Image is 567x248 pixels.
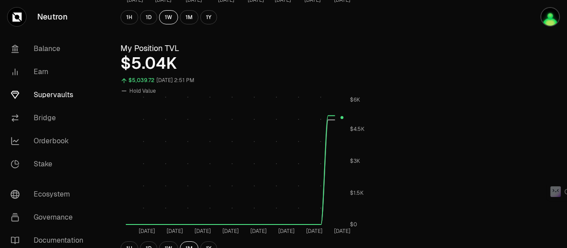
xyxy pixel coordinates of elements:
a: Balance [4,37,96,60]
a: Orderbook [4,130,96,153]
a: Stake [4,153,96,176]
div: $5,039.72 [128,75,155,86]
tspan: [DATE] [306,228,322,235]
div: [DATE] 2:51 PM [156,75,194,86]
button: 1M [180,10,198,24]
a: Ecosystem [4,183,96,206]
tspan: [DATE] [139,228,155,235]
tspan: [DATE] [194,228,211,235]
button: 1H [120,10,138,24]
tspan: $0 [350,221,357,228]
a: Supervaults [4,83,96,106]
a: Governance [4,206,96,229]
h3: My Position TVL [120,42,369,55]
tspan: $4.5K [350,126,365,133]
tspan: [DATE] [222,228,239,235]
tspan: [DATE] [250,228,267,235]
a: Earn [4,60,96,83]
a: Bridge [4,106,96,130]
button: 1W [159,10,178,24]
button: 1Y [200,10,217,24]
tspan: $6K [350,96,360,103]
span: Hold Value [129,87,156,94]
tspan: $1.5K [350,189,364,197]
tspan: $3K [350,157,360,165]
div: $5.04K [120,55,369,72]
button: 1D [140,10,157,24]
tspan: [DATE] [278,228,295,235]
tspan: [DATE] [167,228,183,235]
tspan: [DATE] [334,228,350,235]
img: Kycka wallet [540,7,560,27]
